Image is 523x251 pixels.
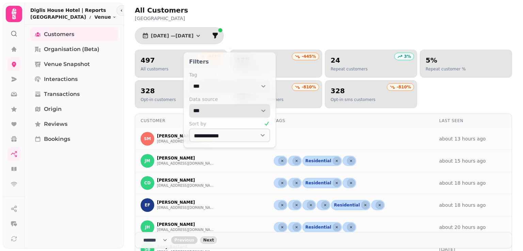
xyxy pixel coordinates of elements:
[30,43,118,56] a: Organisation (beta)
[189,96,218,103] span: Data source
[305,224,331,230] span: Residential
[30,117,118,131] a: Reviews
[30,132,118,146] a: Bookings
[157,222,215,227] p: [PERSON_NAME]
[305,180,331,186] span: Residential
[141,118,263,123] div: Customer
[157,205,215,211] button: [EMAIL_ADDRESS][DOMAIN_NAME]
[44,30,74,38] span: Customers
[334,202,360,208] span: Residential
[157,178,215,183] p: [PERSON_NAME]
[145,203,150,207] span: EF
[439,118,506,123] div: Last Seen
[174,238,194,242] span: Previous
[439,136,486,141] a: about 13 hours ago
[30,14,116,20] nav: breadcrumb
[189,58,270,66] p: Filters
[157,139,215,144] button: [EMAIL_ADDRESS][DOMAIN_NAME]
[200,236,217,244] button: next
[302,84,316,90] p: -810 %
[439,224,486,230] a: about 20 hours ago
[25,25,124,248] nav: Tabs
[439,180,486,186] a: about 18 hours ago
[30,102,118,116] a: Origin
[189,71,197,78] span: Tag
[30,72,118,86] a: Interactions
[439,158,486,164] a: about 15 hours ago
[30,7,116,14] h2: Diglis House Hotel | Reports
[30,87,118,101] a: Transactions
[157,155,215,161] p: [PERSON_NAME]
[331,55,368,65] h2: 24
[141,97,176,102] p: Opt-in customers
[171,236,197,244] button: back
[30,28,118,41] a: Customers
[274,118,428,123] div: Tags
[208,29,222,43] button: filter
[135,232,512,248] nav: Pagination
[203,238,214,242] span: Next
[157,161,215,166] button: [EMAIL_ADDRESS][DOMAIN_NAME]
[141,66,168,72] p: All customers
[44,105,62,113] span: Origin
[44,120,67,128] span: Reviews
[157,200,215,205] p: [PERSON_NAME]
[404,54,411,59] p: 3 %
[157,227,215,233] button: [EMAIL_ADDRESS][DOMAIN_NAME]
[331,86,376,96] h2: 328
[135,5,266,15] h2: All Customers
[137,29,207,43] button: [DATE] —[DATE]
[44,135,70,143] span: Bookings
[157,133,215,139] p: [PERSON_NAME]
[397,84,411,90] p: -810 %
[30,57,118,71] a: Venue Snapshot
[141,86,176,96] h2: 328
[426,55,466,65] h2: 5%
[44,90,80,98] span: Transactions
[144,136,151,141] span: SM
[30,14,86,20] p: [GEOGRAPHIC_DATA]
[302,54,316,59] p: -445 %
[439,202,486,208] a: about 18 hours ago
[331,97,376,102] p: Opt-in sms customers
[145,158,150,163] span: JM
[44,75,78,83] span: Interactions
[426,66,466,72] p: Repeat customer %
[141,55,168,65] h2: 497
[144,181,151,185] span: CD
[189,120,206,127] span: Sort by
[44,60,90,68] span: Venue Snapshot
[94,14,116,20] button: Venue
[135,15,309,22] p: [GEOGRAPHIC_DATA]
[151,33,193,38] span: [DATE] — [DATE]
[157,183,215,188] button: [EMAIL_ADDRESS][DOMAIN_NAME]
[331,66,368,72] p: Repeat customers
[44,45,99,53] span: Organisation (beta)
[145,225,150,230] span: JH
[305,158,331,164] span: Residential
